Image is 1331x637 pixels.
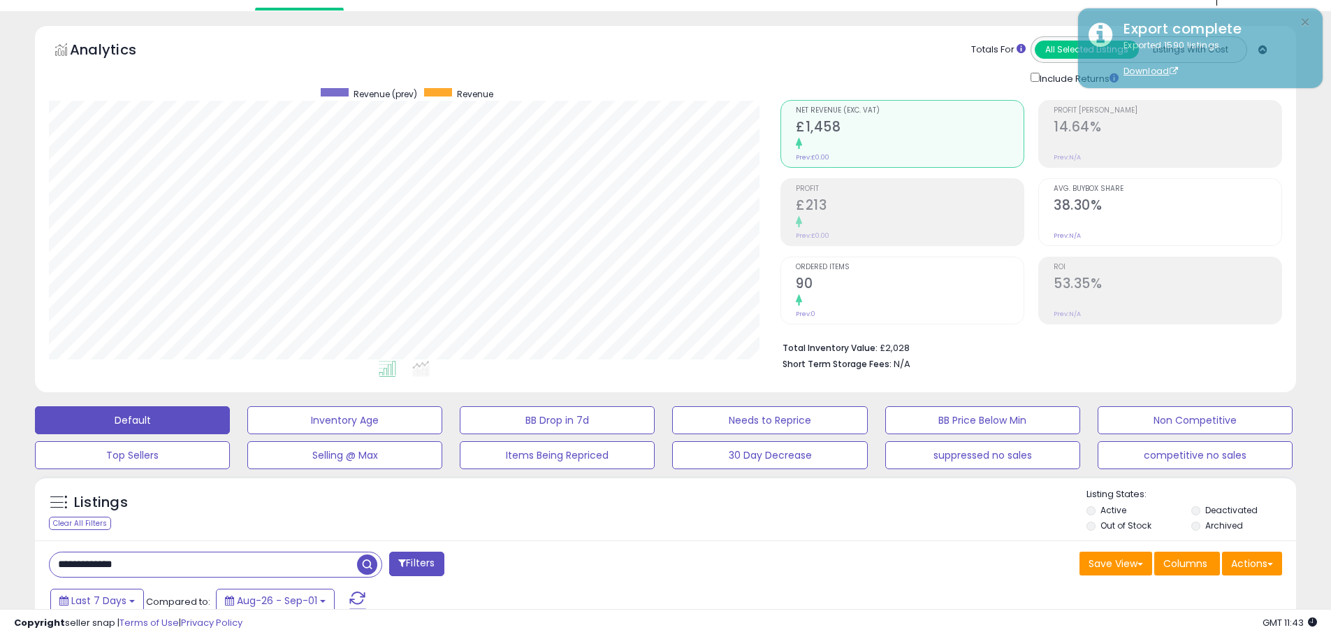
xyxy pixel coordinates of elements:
[885,441,1080,469] button: suppressed no sales
[796,119,1024,138] h2: £1,458
[1035,41,1139,59] button: All Selected Listings
[1054,264,1281,271] span: ROI
[783,358,892,370] b: Short Term Storage Fees:
[1123,65,1178,77] a: Download
[1113,39,1312,78] div: Exported 1590 listings.
[796,185,1024,193] span: Profit
[50,589,144,613] button: Last 7 Days
[119,616,179,629] a: Terms of Use
[71,594,126,608] span: Last 7 Days
[672,441,867,469] button: 30 Day Decrease
[389,552,444,576] button: Filters
[885,406,1080,434] button: BB Price Below Min
[237,594,317,608] span: Aug-26 - Sep-01
[1205,520,1243,531] label: Archived
[1263,616,1317,629] span: 2025-09-9 11:43 GMT
[1079,552,1152,575] button: Save View
[796,107,1024,115] span: Net Revenue (Exc. VAT)
[783,338,1272,355] li: £2,028
[14,616,65,629] strong: Copyright
[1300,14,1311,31] button: ×
[1054,197,1281,216] h2: 38.30%
[146,595,210,608] span: Compared to:
[74,493,128,513] h5: Listings
[247,441,442,469] button: Selling @ Max
[971,43,1026,57] div: Totals For
[1113,19,1312,39] div: Export complete
[460,441,655,469] button: Items Being Repriced
[1054,310,1081,318] small: Prev: N/A
[460,406,655,434] button: BB Drop in 7d
[796,197,1024,216] h2: £213
[181,616,242,629] a: Privacy Policy
[1054,107,1281,115] span: Profit [PERSON_NAME]
[796,264,1024,271] span: Ordered Items
[1098,406,1293,434] button: Non Competitive
[1054,275,1281,294] h2: 53.35%
[796,153,829,162] small: Prev: £0.00
[1205,504,1258,516] label: Deactivated
[35,406,230,434] button: Default
[796,310,815,318] small: Prev: 0
[1098,441,1293,469] button: competitive no sales
[35,441,230,469] button: Top Sellers
[1054,119,1281,138] h2: 14.64%
[1054,231,1081,240] small: Prev: N/A
[1054,153,1081,162] small: Prev: N/A
[457,88,493,100] span: Revenue
[1054,185,1281,193] span: Avg. Buybox Share
[796,275,1024,294] h2: 90
[1222,552,1282,575] button: Actions
[1154,552,1220,575] button: Columns
[1086,488,1296,501] p: Listing States:
[247,406,442,434] button: Inventory Age
[1100,504,1126,516] label: Active
[14,617,242,630] div: seller snap | |
[1163,557,1207,571] span: Columns
[216,589,335,613] button: Aug-26 - Sep-01
[672,406,867,434] button: Needs to Reprice
[354,88,417,100] span: Revenue (prev)
[796,231,829,240] small: Prev: £0.00
[49,517,111,530] div: Clear All Filters
[1020,70,1135,86] div: Include Returns
[70,40,163,63] h5: Analytics
[783,342,878,354] b: Total Inventory Value:
[894,357,910,371] span: N/A
[1100,520,1151,531] label: Out of Stock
